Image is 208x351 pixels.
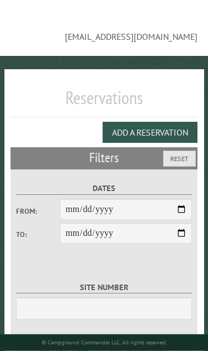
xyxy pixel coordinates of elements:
[42,339,167,346] small: © Campground Commander LLC. All rights reserved.
[11,87,198,117] h1: Reservations
[16,281,192,294] label: Site Number
[163,151,196,167] button: Reset
[16,206,60,216] label: From:
[11,12,198,43] span: [EMAIL_ADDRESS][DOMAIN_NAME]
[16,182,192,195] label: Dates
[11,147,198,168] h2: Filters
[103,122,197,143] button: Add a Reservation
[16,229,60,240] label: To:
